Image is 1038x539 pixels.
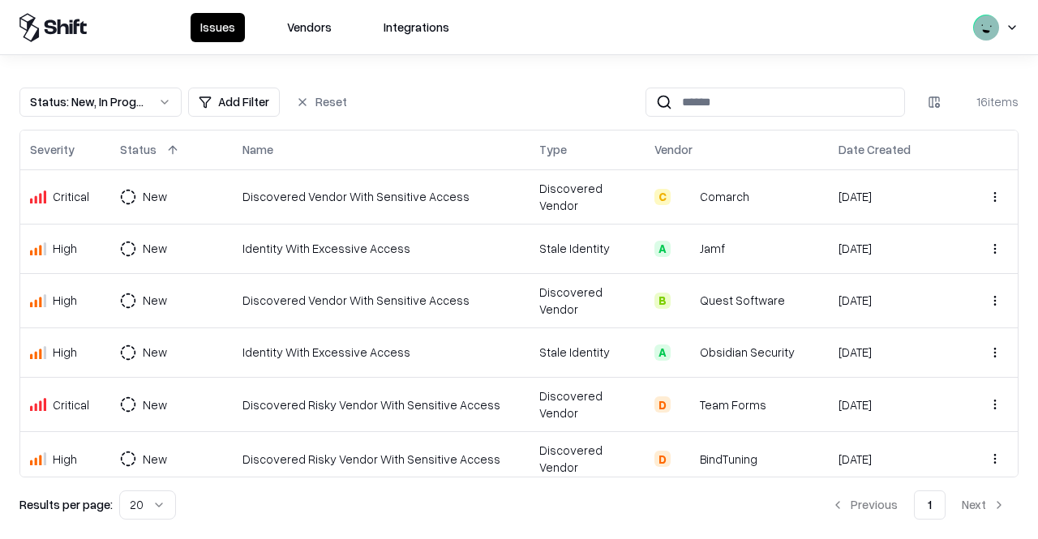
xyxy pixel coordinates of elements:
div: D [654,451,671,467]
div: [DATE] [839,344,954,361]
img: BindTuning [677,451,693,467]
div: [DATE] [839,240,954,257]
div: New [143,396,167,413]
div: High [53,240,77,257]
div: High [53,451,77,468]
div: New [143,344,167,361]
button: Integrations [374,13,459,42]
img: Quest Software [677,293,693,309]
img: Team Forms [677,396,693,413]
button: Add Filter [188,88,280,117]
div: High [53,292,77,309]
div: High [53,344,77,361]
div: New [143,188,167,205]
button: New [120,444,196,473]
div: D [654,396,671,413]
button: Reset [286,88,357,117]
button: Issues [191,13,245,42]
button: New [120,234,196,263]
div: BindTuning [700,451,757,468]
div: 16 items [954,93,1019,110]
div: Jamf [700,240,725,257]
div: Discovered Vendor With Sensitive Access [242,188,520,205]
button: Vendors [277,13,341,42]
div: Discovered Risky Vendor With Sensitive Access [242,451,520,468]
div: Status [120,141,157,158]
button: New [120,338,196,367]
div: New [143,240,167,257]
img: Obsidian Security [677,344,693,361]
button: New [120,286,196,315]
button: 1 [914,490,946,520]
div: Comarch [700,188,749,205]
div: Discovered Vendor [539,180,635,214]
div: C [654,189,671,205]
div: Discovered Vendor [539,284,635,318]
div: Identity With Excessive Access [242,344,520,361]
div: New [143,292,167,309]
p: Results per page: [19,496,113,513]
div: Identity With Excessive Access [242,240,520,257]
div: A [654,241,671,257]
div: Discovered Vendor [539,387,635,421]
div: Quest Software [700,292,785,309]
img: Jamf [677,241,693,257]
button: New [120,182,196,212]
div: Discovered Risky Vendor With Sensitive Access [242,396,520,413]
div: A [654,344,671,361]
div: Vendor [654,141,693,158]
div: [DATE] [839,292,954,309]
button: New [120,390,196,419]
div: Stale Identity [539,240,635,257]
div: Stale Identity [539,344,635,361]
div: Name [242,141,273,158]
div: Critical [53,188,89,205]
div: Discovered Vendor [539,442,635,476]
div: Discovered Vendor With Sensitive Access [242,292,520,309]
div: B [654,293,671,309]
div: [DATE] [839,188,954,205]
div: Obsidian Security [700,344,795,361]
div: [DATE] [839,451,954,468]
div: [DATE] [839,396,954,413]
div: Critical [53,396,89,413]
div: Date Created [839,141,911,158]
img: Comarch [677,189,693,205]
div: Team Forms [700,396,766,413]
nav: pagination [818,490,1019,520]
div: Status : New, In Progress [30,93,145,110]
div: Severity [30,141,75,158]
div: Type [539,141,567,158]
div: New [143,451,167,468]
